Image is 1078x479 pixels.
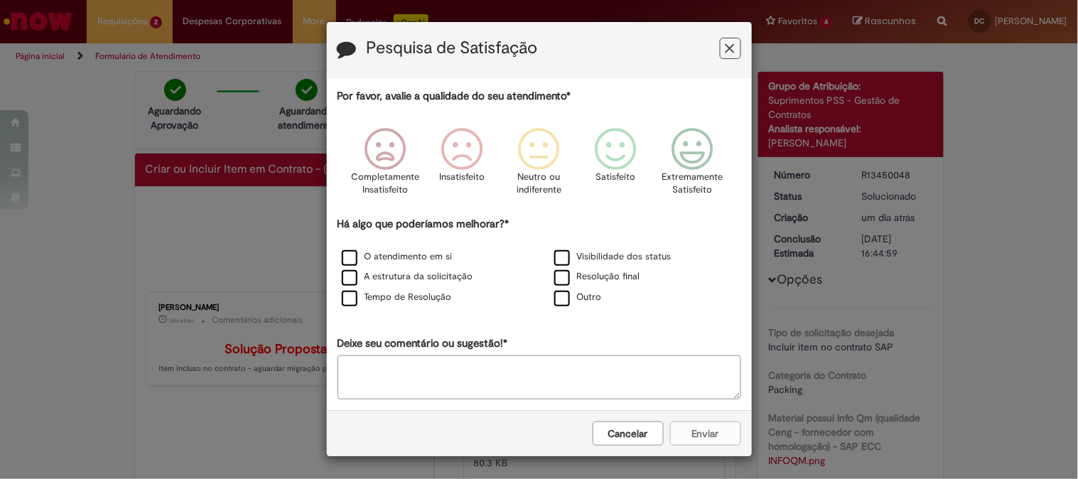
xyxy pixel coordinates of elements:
[367,39,538,58] label: Pesquisa de Satisfação
[338,336,508,351] label: Deixe seu comentário ou sugestão!*
[439,171,485,184] p: Insatisfeito
[426,117,498,215] div: Insatisfeito
[662,171,723,197] p: Extremamente Satisfeito
[596,171,636,184] p: Satisfeito
[502,117,575,215] div: Neutro ou indiferente
[657,117,729,215] div: Extremamente Satisfeito
[351,171,419,197] p: Completamente Insatisfeito
[342,250,453,264] label: O atendimento em si
[349,117,421,215] div: Completamente Insatisfeito
[342,291,452,304] label: Tempo de Resolução
[554,250,672,264] label: Visibilidade dos status
[338,217,741,308] div: Há algo que poderíamos melhorar?*
[580,117,652,215] div: Satisfeito
[554,270,640,284] label: Resolução final
[342,270,473,284] label: A estrutura da solicitação
[338,89,571,104] label: Por favor, avalie a qualidade do seu atendimento*
[554,291,602,304] label: Outro
[593,421,664,446] button: Cancelar
[513,171,564,197] p: Neutro ou indiferente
